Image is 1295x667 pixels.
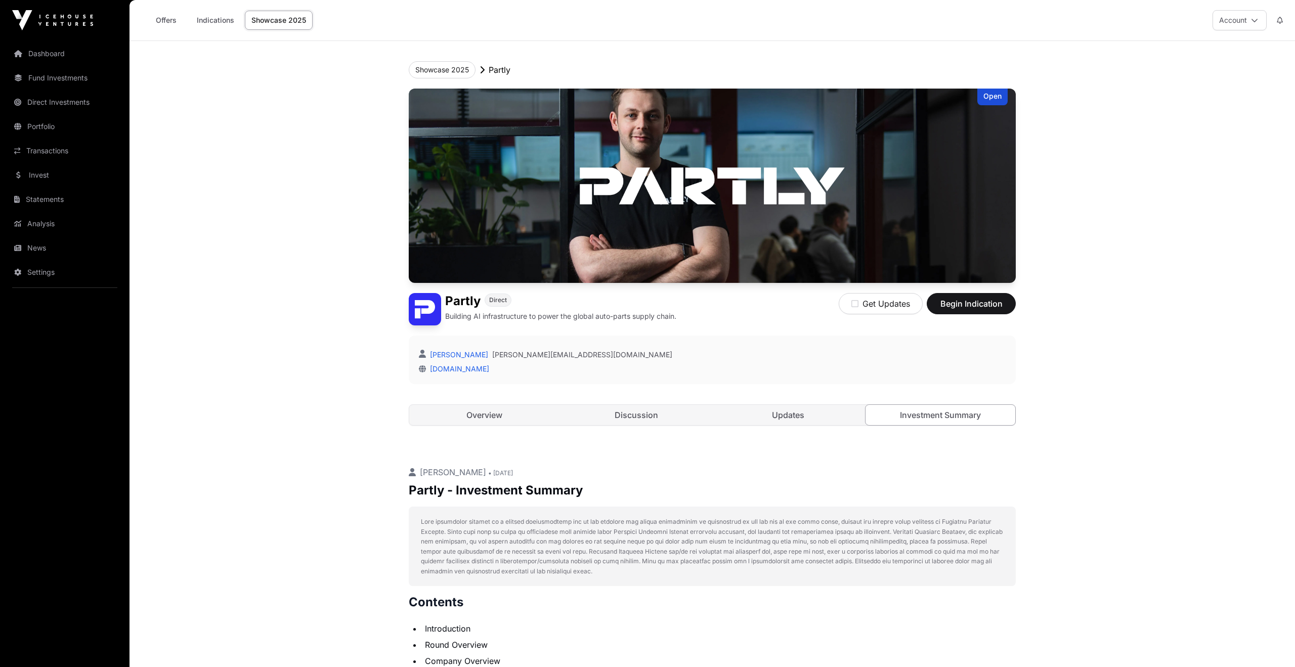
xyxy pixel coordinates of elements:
a: Begin Indication [927,303,1016,313]
h2: Contents [409,594,1016,610]
p: Partly - Investment Summary [409,482,1016,498]
a: Direct Investments [8,91,121,113]
a: [PERSON_NAME] [428,350,488,359]
button: Showcase 2025 [409,61,476,78]
nav: Tabs [409,405,1015,425]
a: Portfolio [8,115,121,138]
a: Offers [146,11,186,30]
a: News [8,237,121,259]
a: Statements [8,188,121,211]
a: Transactions [8,140,121,162]
li: Introduction [422,622,1016,635]
img: Partly [409,89,1016,283]
a: Updates [713,405,864,425]
a: Settings [8,261,121,283]
img: Icehouse Ventures Logo [12,10,93,30]
img: Partly [409,293,441,325]
button: Get Updates [839,293,923,314]
a: Indications [190,11,241,30]
p: Partly [489,64,510,76]
a: Discussion [562,405,712,425]
li: Round Overview [422,639,1016,651]
a: [PERSON_NAME][EMAIL_ADDRESS][DOMAIN_NAME] [492,350,672,360]
div: Open [977,89,1008,105]
button: Begin Indication [927,293,1016,314]
li: Company Overview [422,655,1016,667]
span: Direct [489,296,507,304]
a: Overview [409,405,559,425]
a: Invest [8,164,121,186]
p: Lore ipsumdolor sitamet co a elitsed doeiusmodtemp inc ut lab etdolore mag aliqua enimadminim ve ... [421,517,1004,576]
span: Begin Indication [939,298,1003,310]
a: Investment Summary [865,404,1016,426]
iframe: Chat Widget [1244,618,1295,667]
h1: Partly [445,293,481,309]
p: Building AI infrastructure to power the global auto-parts supply chain. [445,311,676,321]
a: Showcase 2025 [245,11,313,30]
a: Fund Investments [8,67,121,89]
p: [PERSON_NAME] [409,466,1016,478]
a: [DOMAIN_NAME] [426,364,489,373]
button: Account [1213,10,1267,30]
a: Analysis [8,213,121,235]
a: Dashboard [8,43,121,65]
span: • [DATE] [488,469,513,477]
